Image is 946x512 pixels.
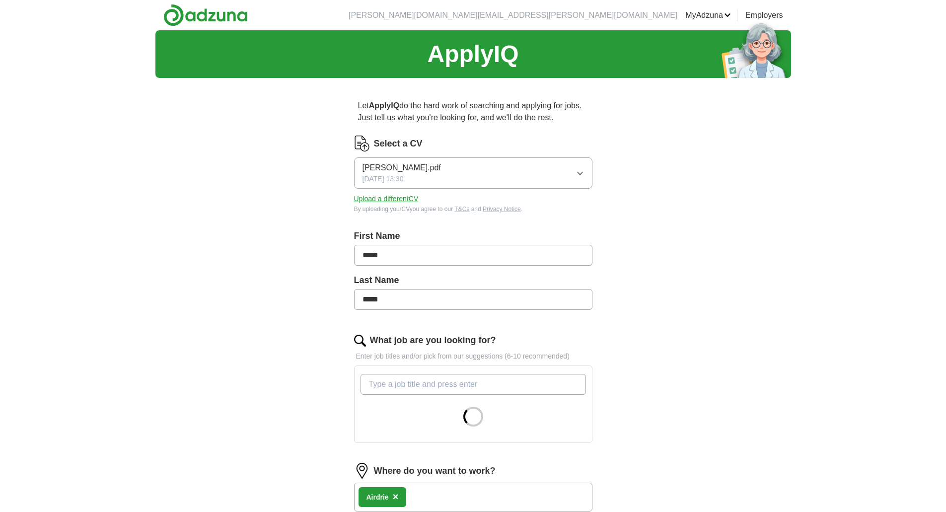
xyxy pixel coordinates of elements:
p: Let do the hard work of searching and applying for jobs. Just tell us what you're looking for, an... [354,96,592,128]
img: CV Icon [354,136,370,151]
strong: ApplyIQ [369,101,399,110]
a: MyAdzuna [685,9,731,21]
button: × [393,490,399,505]
span: [DATE] 13:30 [363,174,404,184]
a: Employers [745,9,783,21]
input: Type a job title and press enter [361,374,586,395]
label: Select a CV [374,137,423,150]
label: Where do you want to work? [374,464,496,478]
button: [PERSON_NAME].pdf[DATE] 13:30 [354,157,592,189]
div: By uploading your CV you agree to our and . [354,205,592,214]
img: location.png [354,463,370,479]
span: × [393,491,399,502]
label: First Name [354,229,592,243]
img: Adzuna logo [163,4,248,26]
a: T&Cs [454,206,469,213]
label: Last Name [354,274,592,287]
div: Airdrie [366,492,389,503]
li: [PERSON_NAME][DOMAIN_NAME][EMAIL_ADDRESS][PERSON_NAME][DOMAIN_NAME] [349,9,677,21]
button: Upload a differentCV [354,194,419,204]
span: [PERSON_NAME].pdf [363,162,441,174]
p: Enter job titles and/or pick from our suggestions (6-10 recommended) [354,351,592,362]
img: search.png [354,335,366,347]
a: Privacy Notice [483,206,521,213]
h1: ApplyIQ [427,36,518,72]
label: What job are you looking for? [370,334,496,347]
